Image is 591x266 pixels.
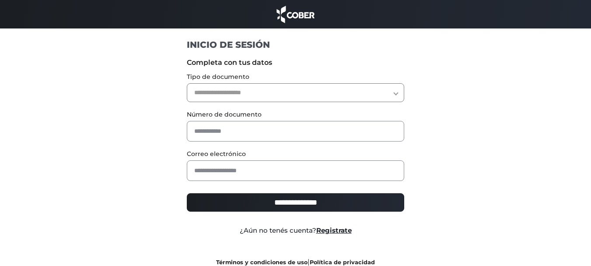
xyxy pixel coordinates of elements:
[187,39,404,50] h1: INICIO DE SESIÓN
[187,149,404,159] label: Correo electrónico
[187,110,404,119] label: Número de documento
[216,259,308,266] a: Términos y condiciones de uso
[187,57,404,68] label: Completa con tus datos
[180,226,411,236] div: ¿Aún no tenés cuenta?
[187,72,404,82] label: Tipo de documento
[274,4,317,24] img: cober_marca.png
[310,259,375,266] a: Política de privacidad
[316,226,352,234] a: Registrate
